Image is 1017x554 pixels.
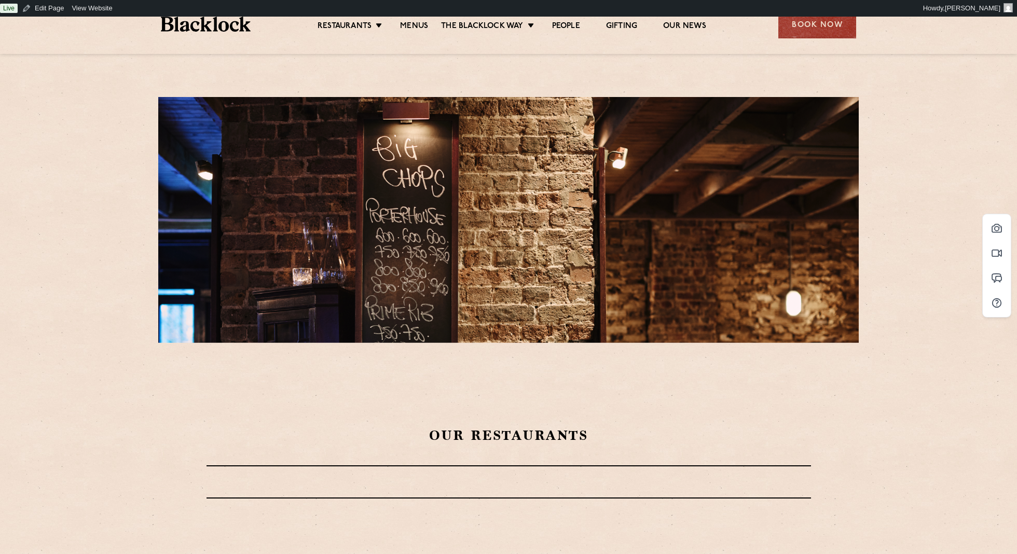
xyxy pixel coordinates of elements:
a: Restaurants [318,21,372,33]
a: Our News [663,21,706,33]
a: Gifting [606,21,637,33]
span: [PERSON_NAME] [945,4,1000,12]
a: People [552,21,580,33]
img: BL_Textured_Logo-footer-cropped.svg [161,17,251,32]
a: Menus [400,21,428,33]
h2: Our Restaurants [239,426,778,445]
a: The Blacklock Way [441,21,523,33]
div: Book Now [778,10,856,38]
